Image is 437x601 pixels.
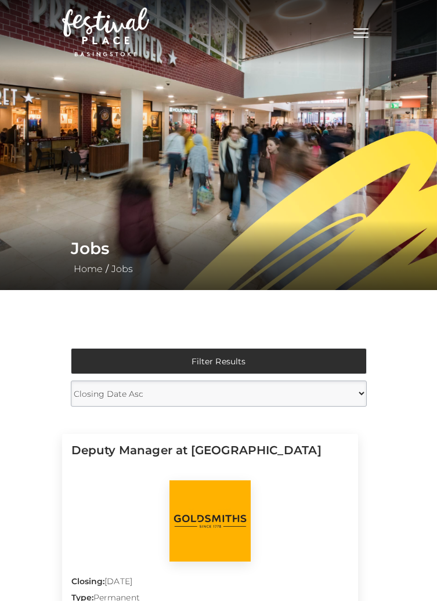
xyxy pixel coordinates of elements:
p: [DATE] [71,575,349,592]
div: / [62,234,375,276]
button: Filter Results [71,348,367,374]
a: Jobs [109,263,136,274]
h5: Deputy Manager at [GEOGRAPHIC_DATA] [71,443,349,480]
strong: Closing: [71,576,105,586]
img: Goldsmiths [169,480,251,562]
img: Festival Place Logo [62,8,149,56]
h1: Jobs [71,234,367,262]
button: Toggle navigation [346,23,375,40]
a: Home [71,263,106,274]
